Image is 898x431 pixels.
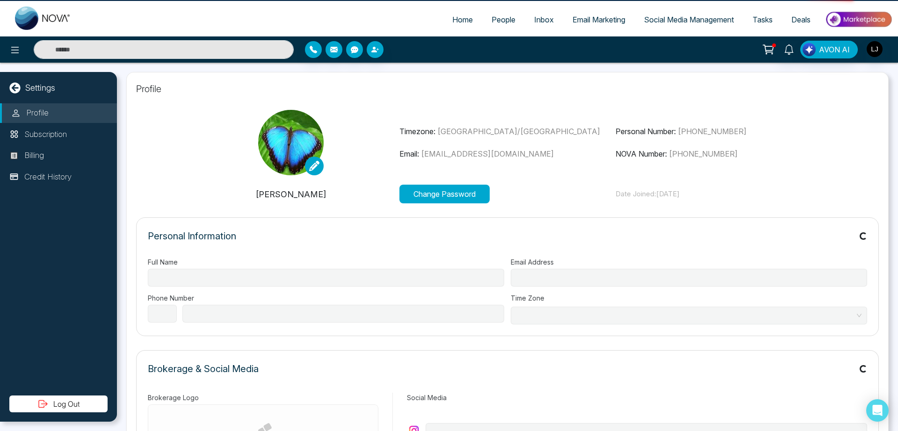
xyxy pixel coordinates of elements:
a: Tasks [743,11,782,29]
span: [EMAIL_ADDRESS][DOMAIN_NAME] [421,149,554,158]
label: Brokerage Logo [148,393,378,402]
label: Full Name [148,257,504,267]
a: Inbox [525,11,563,29]
p: Profile [26,107,49,119]
label: Social Media [407,393,867,402]
a: Deals [782,11,820,29]
p: Settings [25,81,55,94]
a: Social Media Management [635,11,743,29]
span: Tasks [753,15,773,24]
button: Log Out [9,395,108,412]
button: Change Password [399,185,490,203]
img: Nova CRM Logo [15,7,71,30]
label: Phone Number [148,293,504,303]
a: People [482,11,525,29]
div: Open Intercom Messenger [866,399,889,422]
img: Lead Flow [803,43,816,56]
span: People [492,15,515,24]
span: Social Media Management [644,15,734,24]
p: Profile [136,82,879,96]
span: Deals [791,15,811,24]
span: [PHONE_NUMBER] [678,127,746,136]
span: Email Marketing [572,15,625,24]
p: Billing [24,150,44,162]
p: Date Joined: [DATE] [616,189,832,200]
p: Personal Number: [616,126,832,137]
p: Timezone: [399,126,616,137]
img: Market-place.gif [825,9,892,30]
span: Home [452,15,473,24]
p: Subscription [24,129,67,141]
span: [PHONE_NUMBER] [669,149,738,158]
a: Email Marketing [563,11,635,29]
span: [GEOGRAPHIC_DATA]/[GEOGRAPHIC_DATA] [437,127,600,136]
p: Personal Information [148,229,236,243]
span: AVON AI [819,44,850,55]
button: AVON AI [800,41,858,58]
p: [PERSON_NAME] [183,188,399,201]
label: Email Address [511,257,867,267]
img: User Avatar [867,41,883,57]
p: NOVA Number: [616,148,832,159]
a: Home [443,11,482,29]
img: download.jpeg [258,110,324,175]
p: Credit History [24,171,72,183]
span: Inbox [534,15,554,24]
label: Time Zone [511,293,867,303]
p: Brokerage & Social Media [148,362,259,376]
p: Email: [399,148,616,159]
